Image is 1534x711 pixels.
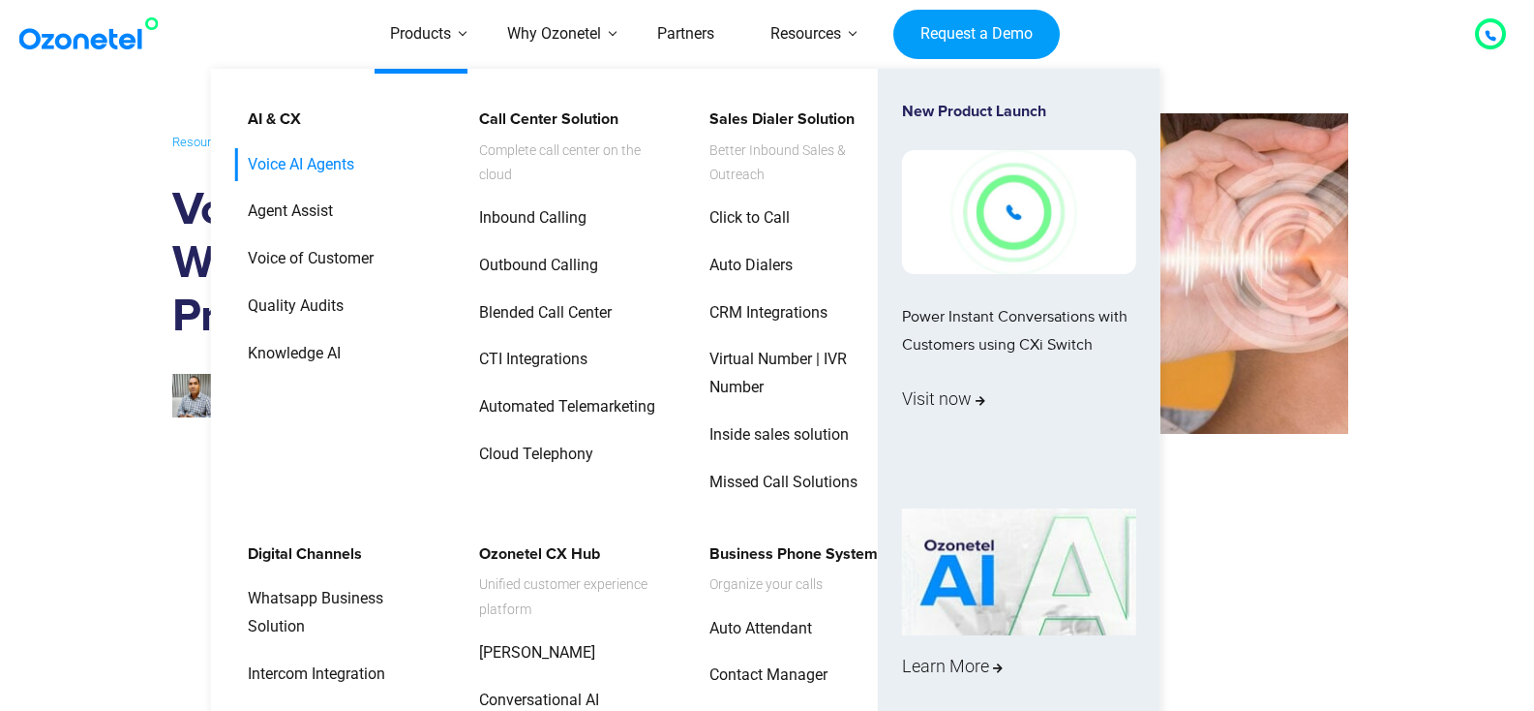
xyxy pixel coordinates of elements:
[902,103,1136,501] a: New Product LaunchPower Instant Conversations with Customers using CXi SwitchVisit now
[902,150,1136,274] img: New-Project-17.png
[902,509,1136,636] img: AI
[235,195,336,229] a: Agent Assist
[235,148,357,182] a: Voice AI Agents
[466,296,615,330] a: Blended Call Center
[893,10,1059,60] a: Request a Demo
[902,651,1003,682] span: Learn More
[697,201,793,235] a: Click to Call
[697,659,830,693] a: Contact Manager
[697,612,815,646] a: Auto Attendant
[466,636,598,670] a: [PERSON_NAME]
[697,466,860,500] a: Missed Call Solutions
[466,538,673,625] a: Ozonetel CX HubUnified customer experience platform
[466,103,673,190] a: Call Center SolutionComplete call center on the cloud
[235,658,388,692] a: Intercom Integration
[235,290,346,324] a: Quality Audits
[479,139,670,187] span: Complete call center on the cloud
[235,242,376,276] a: Voice of Customer
[466,249,601,283] a: Outbound Calling
[697,538,881,601] a: Business Phone SystemOrganize your calls
[172,131,231,153] a: Resources
[172,374,216,417] img: prashanth-kancherla_avatar-200x200.jpeg
[697,103,903,190] a: Sales Dialer SolutionBetter Inbound Sales & Outreach
[235,582,441,644] a: Whatsapp Business Solution
[466,343,590,377] a: CTI Integrations
[466,438,596,472] a: Cloud Telephony
[235,103,304,137] a: AI & CX
[235,538,365,572] a: Digital Channels
[466,390,658,424] a: Automated Telemarketing
[697,343,903,405] a: Virtual Number | IVR Number
[902,384,985,415] span: Visit now
[697,296,830,330] a: CRM Integrations
[479,572,670,621] span: Unified customer experience platform
[466,201,589,235] a: Inbound Calling
[709,572,878,597] span: Organize your calls
[697,249,796,283] a: Auto Dialers
[697,418,852,452] a: Inside sales solution
[709,139,900,187] span: Better Inbound Sales & Outreach
[172,184,669,344] h1: Voice Analytics: How it Works, Benefits & Best Practices
[235,337,344,371] a: Knowledge AI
